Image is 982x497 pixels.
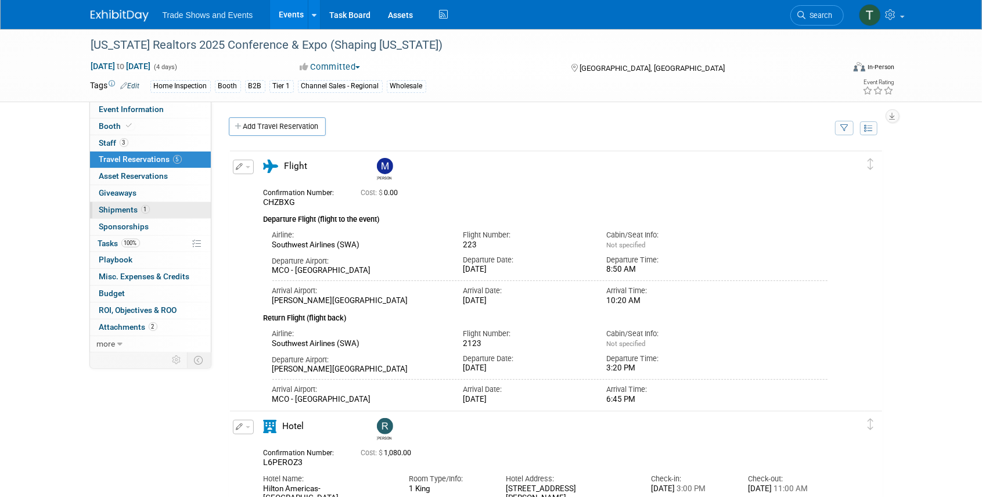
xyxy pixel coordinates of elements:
div: [DATE] [463,363,589,373]
div: Southwest Airlines (SWA) [272,339,446,349]
span: 2 [149,322,157,331]
a: Add Travel Reservation [229,117,326,136]
div: Michael Cardillo [377,174,391,181]
button: Committed [296,61,365,73]
div: Booth [215,80,241,92]
div: Confirmation Number: [264,445,344,458]
div: In-Person [867,63,894,71]
a: Staff3 [90,135,211,152]
div: Southwest Airlines (SWA) [272,240,446,250]
div: Flight Number: [463,230,589,240]
img: Format-Inperson.png [854,62,865,71]
span: Budget [99,289,125,298]
i: Hotel [264,420,277,433]
a: Event Information [90,102,211,118]
span: Cost: $ [361,449,384,457]
img: Tiff Wagner [859,4,881,26]
div: Channel Sales - Regional [298,80,383,92]
span: Not specified [606,241,645,249]
span: Event Information [99,105,164,114]
div: Tier 1 [269,80,294,92]
i: Booth reservation complete [127,123,132,129]
div: Event Format [775,60,895,78]
div: 10:20 AM [606,296,732,306]
span: Search [806,11,833,20]
span: [GEOGRAPHIC_DATA], [GEOGRAPHIC_DATA] [580,64,725,73]
span: 11:00 AM [772,484,808,493]
span: more [97,339,116,348]
span: 3 [120,138,128,147]
div: [DATE] [748,484,828,494]
i: Filter by Traveler [840,125,848,132]
span: Playbook [99,255,133,264]
span: Flight [285,161,308,171]
span: Cost: $ [361,189,384,197]
div: [US_STATE] Realtors 2025 Conference & Expo (Shaping [US_STATE]) [87,35,826,56]
div: Departure Date: [463,354,589,364]
div: Arrival Date: [463,286,589,296]
div: 1 King [409,484,488,494]
a: Shipments1 [90,202,211,218]
span: 3:00 PM [675,484,706,493]
span: Hotel [283,421,304,431]
span: (4 days) [153,63,178,71]
div: Arrival Airport: [272,286,446,296]
span: Booth [99,121,135,131]
span: 0.00 [361,189,403,197]
span: Giveaways [99,188,137,197]
div: Rob Schroeder [377,434,391,441]
a: Asset Reservations [90,168,211,185]
span: 1 [141,205,150,214]
div: Wholesale [387,80,426,92]
span: Staff [99,138,128,147]
div: Event Rating [862,80,894,85]
span: 5 [173,155,182,164]
a: Booth [90,118,211,135]
div: [PERSON_NAME][GEOGRAPHIC_DATA] [272,365,446,374]
div: Room Type/Info: [409,474,488,484]
a: Search [790,5,844,26]
div: Cabin/Seat Info: [606,329,732,339]
td: Personalize Event Tab Strip [167,352,188,368]
div: Confirmation Number: [264,185,344,197]
i: Click and drag to move item [868,419,874,430]
span: Shipments [99,205,150,214]
div: Cabin/Seat Info: [606,230,732,240]
i: Flight [264,160,279,173]
div: Arrival Time: [606,384,732,395]
div: 2123 [463,339,589,349]
div: 3:20 PM [606,363,732,373]
span: Misc. Expenses & Credits [99,272,190,281]
div: [DATE] [463,395,589,405]
div: [DATE] [651,484,731,494]
a: Giveaways [90,185,211,201]
div: MCO - [GEOGRAPHIC_DATA] [272,395,446,405]
a: Sponsorships [90,219,211,235]
a: Tasks100% [90,236,211,252]
div: Departure Flight (flight to the event) [264,208,828,225]
div: Check-in: [651,474,731,484]
img: Michael Cardillo [377,158,393,174]
div: Departure Airport: [272,355,446,365]
a: more [90,336,211,352]
img: Rob Schroeder [377,418,393,434]
div: MCO - [GEOGRAPHIC_DATA] [272,266,446,276]
div: Arrival Airport: [272,384,446,395]
span: Travel Reservations [99,154,182,164]
div: Departure Time: [606,354,732,364]
div: Check-out: [748,474,828,484]
div: 8:50 AM [606,265,732,275]
div: Airline: [272,230,446,240]
td: Tags [91,80,140,93]
span: Asset Reservations [99,171,168,181]
div: Arrival Time: [606,286,732,296]
span: to [116,62,127,71]
div: Departure Time: [606,255,732,265]
div: Departure Airport: [272,256,446,266]
i: Click and drag to move item [868,159,874,170]
div: Hotel Name: [264,474,391,484]
div: Michael Cardillo [374,158,394,181]
span: [DATE] [DATE] [91,61,152,71]
div: Home Inspection [150,80,211,92]
img: ExhibitDay [91,10,149,21]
